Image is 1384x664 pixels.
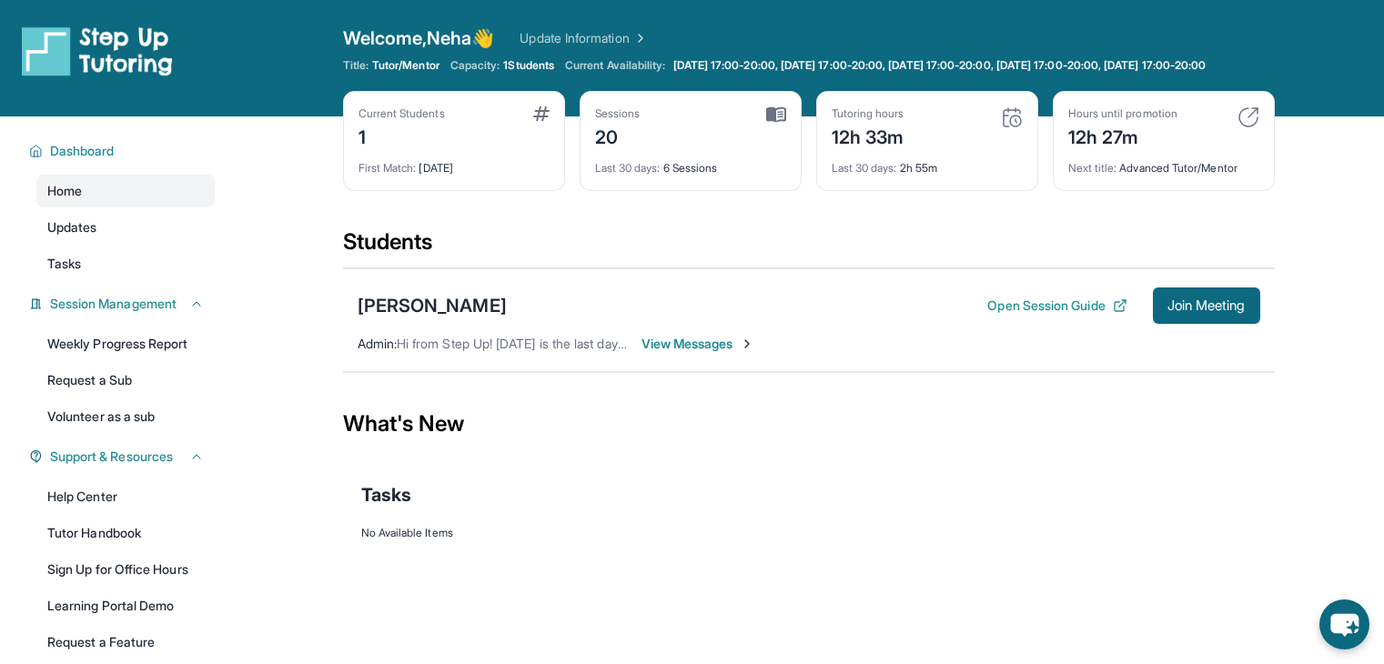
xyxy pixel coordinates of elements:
div: 2h 55m [832,150,1023,176]
div: 12h 27m [1068,121,1177,150]
span: Tasks [47,255,81,273]
a: [DATE] 17:00-20:00, [DATE] 17:00-20:00, [DATE] 17:00-20:00, [DATE] 17:00-20:00, [DATE] 17:00-20:00 [670,58,1210,73]
a: Updates [36,211,215,244]
span: Support & Resources [50,448,173,466]
div: Hours until promotion [1068,106,1177,121]
div: Tutoring hours [832,106,904,121]
button: Dashboard [43,142,204,160]
a: Update Information [520,29,647,47]
a: Tasks [36,247,215,280]
span: Join Meeting [1167,300,1246,311]
a: Tutor Handbook [36,517,215,549]
span: Session Management [50,295,177,313]
div: Sessions [595,106,641,121]
img: Chevron-Right [740,337,754,351]
a: Volunteer as a sub [36,400,215,433]
div: 6 Sessions [595,150,786,176]
img: card [766,106,786,123]
div: 20 [595,121,641,150]
img: card [1238,106,1259,128]
img: logo [22,25,173,76]
a: Help Center [36,480,215,513]
div: 1 [359,121,445,150]
a: Home [36,175,215,207]
button: Support & Resources [43,448,204,466]
a: Learning Portal Demo [36,589,215,622]
span: Next title : [1068,161,1117,175]
button: Open Session Guide [987,297,1126,315]
span: Home [47,182,82,200]
a: Sign Up for Office Hours [36,553,215,586]
span: Tutor/Mentor [372,58,439,73]
a: Request a Sub [36,364,215,397]
div: 12h 33m [832,121,904,150]
div: Advanced Tutor/Mentor [1068,150,1259,176]
img: card [533,106,550,121]
span: Dashboard [50,142,115,160]
span: [DATE] 17:00-20:00, [DATE] 17:00-20:00, [DATE] 17:00-20:00, [DATE] 17:00-20:00, [DATE] 17:00-20:00 [673,58,1207,73]
span: Welcome, Neha 👋 [343,25,495,51]
div: [DATE] [359,150,550,176]
div: Current Students [359,106,445,121]
span: First Match : [359,161,417,175]
div: No Available Items [361,526,1257,540]
span: 1 Students [503,58,554,73]
div: [PERSON_NAME] [358,293,507,318]
button: Session Management [43,295,204,313]
a: Weekly Progress Report [36,327,215,360]
span: Capacity: [450,58,500,73]
span: Title: [343,58,369,73]
button: chat-button [1319,599,1369,649]
span: Updates [47,218,97,236]
span: Tasks [361,482,411,508]
span: Last 30 days : [595,161,661,175]
div: What's New [343,384,1275,464]
div: Students [343,227,1275,267]
span: Current Availability: [565,58,665,73]
button: Join Meeting [1153,287,1260,324]
a: Request a Feature [36,626,215,659]
img: Chevron Right [630,29,648,47]
span: Last 30 days : [832,161,897,175]
span: View Messages [641,335,755,353]
img: card [1001,106,1023,128]
span: Admin : [358,336,397,351]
